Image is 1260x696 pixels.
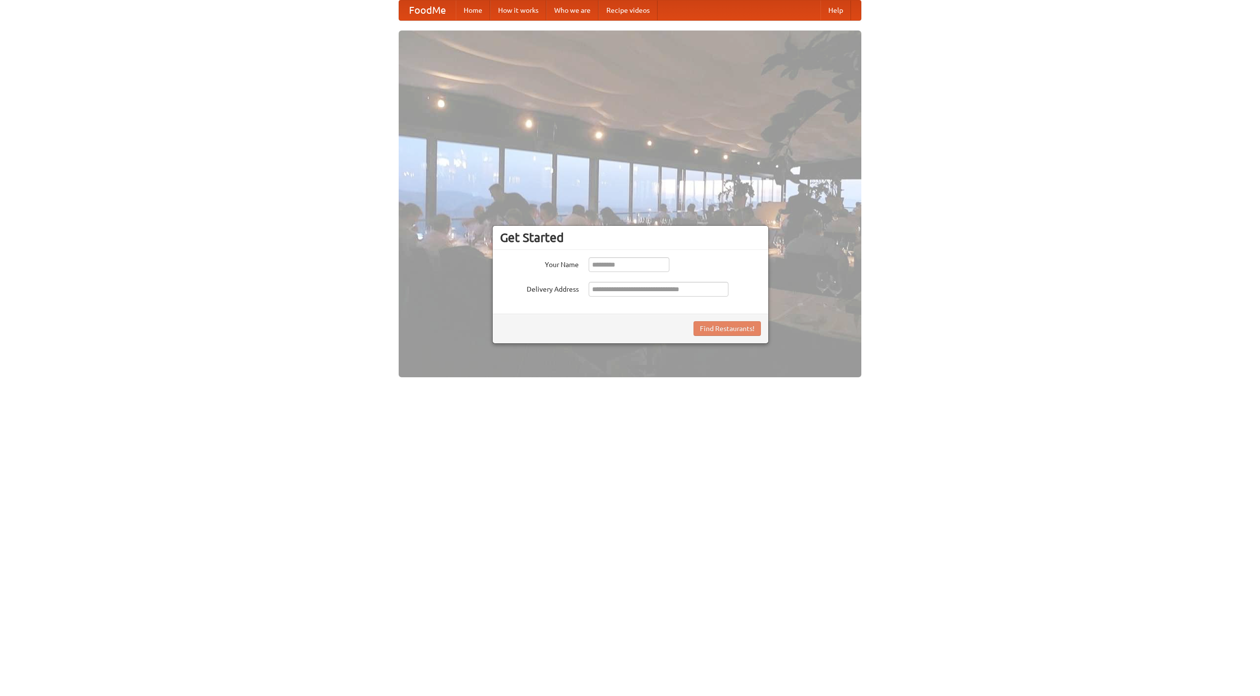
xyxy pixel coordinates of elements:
label: Delivery Address [500,282,579,294]
button: Find Restaurants! [693,321,761,336]
a: Home [456,0,490,20]
a: Help [820,0,851,20]
label: Your Name [500,257,579,270]
a: FoodMe [399,0,456,20]
h3: Get Started [500,230,761,245]
a: Who we are [546,0,598,20]
a: How it works [490,0,546,20]
a: Recipe videos [598,0,658,20]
